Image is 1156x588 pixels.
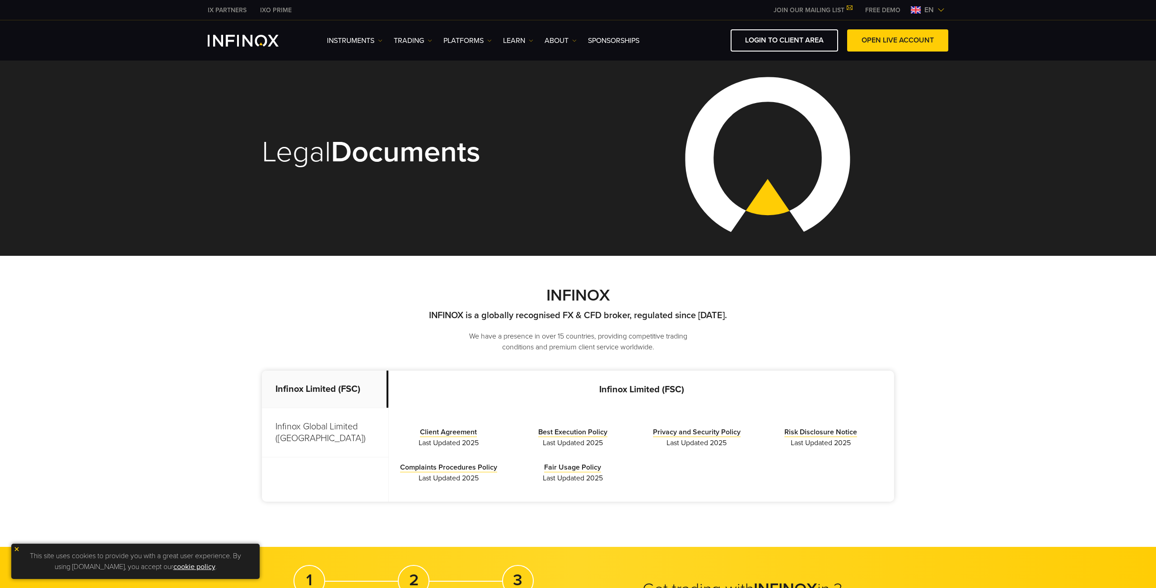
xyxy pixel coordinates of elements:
[653,428,741,437] a: Privacy and Security Policy
[642,437,752,448] span: Last Updated 2025
[394,35,432,46] a: TRADING
[208,35,300,47] a: INFINOX Logo
[201,5,253,15] a: INFINOX
[331,134,480,170] strong: Documents
[538,428,607,437] a: Best Execution Policy
[546,286,610,305] strong: INFINOX
[443,35,492,46] a: PLATFORMS
[16,548,255,574] p: This site uses cookies to provide you with a great user experience. By using [DOMAIN_NAME], you a...
[400,463,497,472] a: Complaints Procedures Policy
[262,137,565,168] h1: Legal
[517,437,628,448] span: Last Updated 2025
[454,331,702,353] p: We have a presence in over 15 countries, providing competitive trading conditions and premium cli...
[262,408,388,457] p: Infinox Global Limited ([GEOGRAPHIC_DATA])
[14,546,20,552] img: yellow close icon
[847,29,948,52] a: OPEN LIVE ACCOUNT
[393,473,504,484] span: Last Updated 2025
[588,35,639,46] a: SPONSORSHIPS
[545,35,577,46] a: ABOUT
[544,463,601,472] a: Fair Usage Policy
[921,5,937,15] span: en
[858,5,907,15] a: INFINOX MENU
[765,437,876,448] span: Last Updated 2025
[517,473,628,484] span: Last Updated 2025
[420,428,477,437] a: Client Agreement
[173,562,215,571] a: cookie policy
[767,6,858,14] a: JOIN OUR MAILING LIST
[429,310,727,321] strong: INFINOX is a globally recognised FX & CFD broker, regulated since [DATE].
[253,5,298,15] a: INFINOX
[327,35,382,46] a: Instruments
[393,437,504,448] span: Last Updated 2025
[503,35,533,46] a: Learn
[389,384,894,395] p: Infinox Limited (FSC)
[262,371,388,408] p: Infinox Limited (FSC)
[784,428,857,437] a: Risk Disclosure Notice
[731,29,838,52] a: LOGIN TO CLIENT AREA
